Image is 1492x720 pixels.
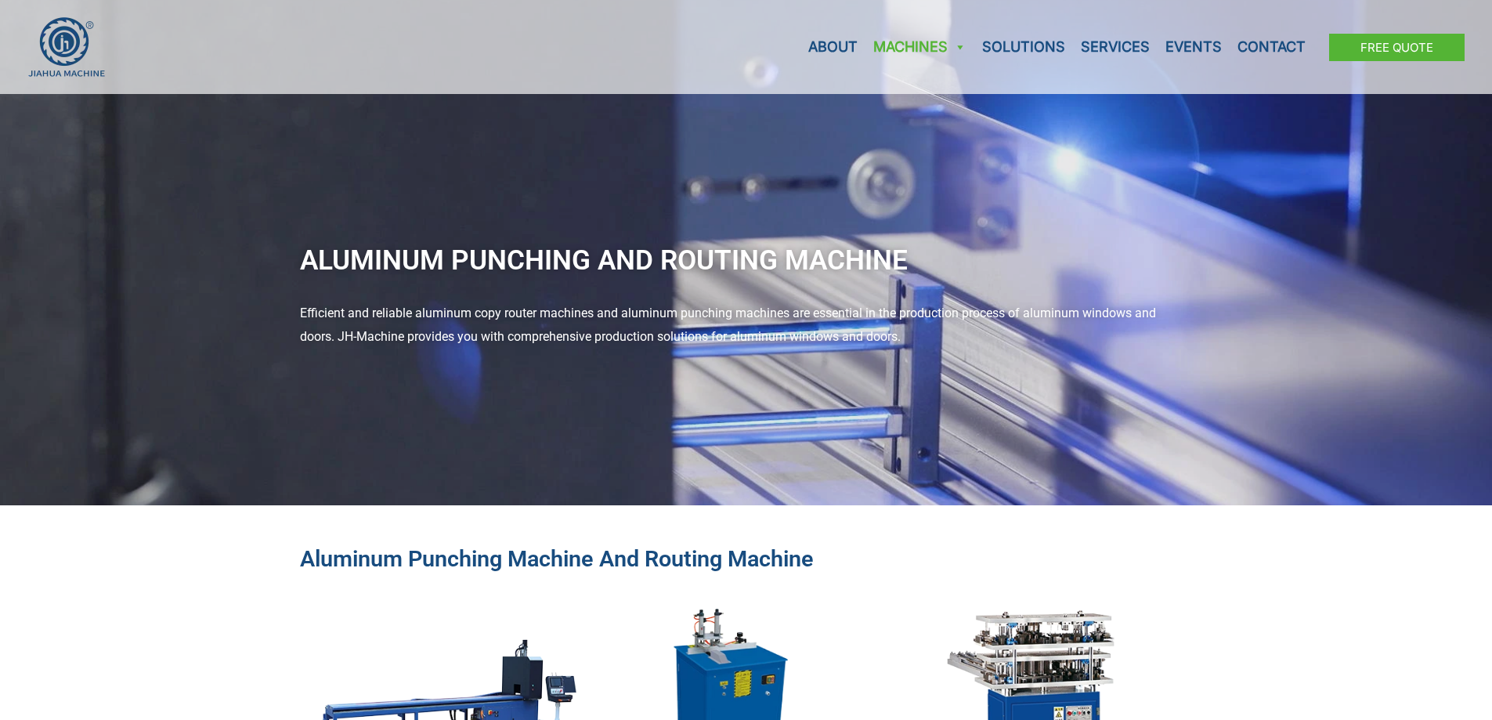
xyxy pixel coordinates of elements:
img: JH Aluminium Window & Door Processing Machines [27,16,106,78]
a: Free Quote [1329,34,1465,61]
div: Efficient and reliable aluminum copy router machines and aluminum punching machines are essential... [300,302,1193,348]
h2: Aluminum Punching Machine and Routing Machine [300,545,1193,573]
h1: Aluminum Punching and Routing Machine [300,235,1193,286]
